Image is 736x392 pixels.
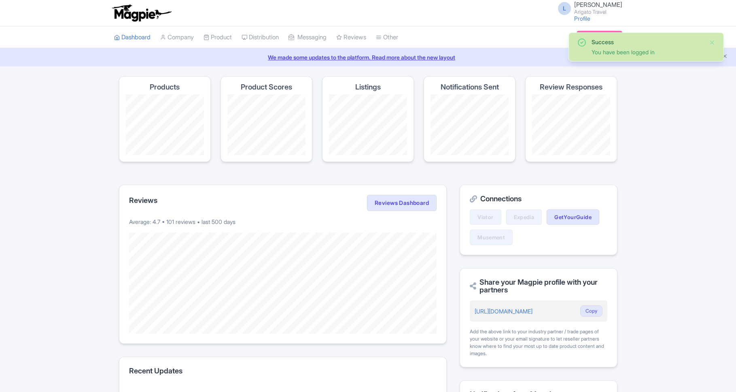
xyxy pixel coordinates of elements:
h4: Notifications Sent [441,83,499,91]
a: Dashboard [114,26,151,49]
small: Arigato Travel [574,9,622,15]
a: GetYourGuide [547,209,599,225]
img: logo-ab69f6fb50320c5b225c76a69d11143b.png [110,4,173,22]
a: Company [160,26,194,49]
span: L [558,2,571,15]
button: Close announcement [722,52,728,62]
a: Expedia [506,209,542,225]
h2: Connections [470,195,607,203]
a: Product [204,26,232,49]
h2: Share your Magpie profile with your partners [470,278,607,294]
a: [URL][DOMAIN_NAME] [475,308,532,315]
a: Distribution [242,26,279,49]
a: Reviews [336,26,366,49]
a: Other [376,26,398,49]
a: Messaging [288,26,327,49]
p: Average: 4.7 • 101 reviews • last 500 days [129,217,437,226]
a: Viator [470,209,501,225]
h4: Review Responses [540,83,602,91]
button: Copy [580,305,602,317]
a: Reviews Dashboard [367,195,437,211]
a: We made some updates to the platform. Read more about the new layout [5,53,731,62]
h2: Reviews [129,196,157,205]
span: [PERSON_NAME] [574,1,622,9]
div: Success [592,38,702,46]
div: You have been logged in [592,48,702,56]
h4: Product Scores [241,83,292,91]
div: Add the above link to your industry partner / trade pages of your website or your email signature... [470,328,607,357]
h4: Products [150,83,180,91]
h4: Listings [355,83,381,91]
button: Close [709,38,715,47]
h2: Recent Updates [129,367,437,375]
a: Profile [574,15,590,22]
a: L [PERSON_NAME] Arigato Travel [553,2,622,15]
a: Musement [470,230,513,245]
a: Subscription [577,31,622,43]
